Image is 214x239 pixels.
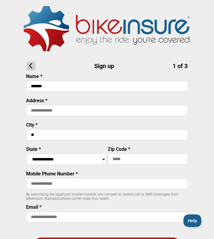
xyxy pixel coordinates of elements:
h1: Sign up [26,61,188,70]
label: City * [26,122,38,128]
label: Name * [26,73,42,79]
span: 1 of 3 [173,62,188,70]
p: By submitting the applicant mobile number, you consent to receive call or SMS messages from BikeI... [26,192,188,201]
label: State * [26,146,41,152]
iframe: Toggle Customer Support [183,214,202,227]
label: Address * [26,98,47,103]
label: Email * [26,204,41,210]
label: Zip Code * [108,146,130,152]
label: Mobile Phone Number * [26,171,78,177]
